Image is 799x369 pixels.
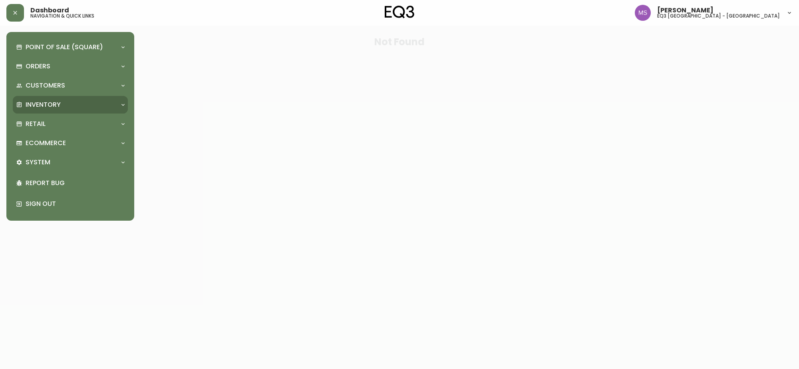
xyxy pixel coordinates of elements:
p: Point of Sale (Square) [26,43,103,52]
p: Customers [26,81,65,90]
div: Orders [13,58,128,75]
p: Retail [26,120,46,128]
div: Point of Sale (Square) [13,38,128,56]
div: Report Bug [13,173,128,193]
span: [PERSON_NAME] [657,7,714,14]
img: 1b6e43211f6f3cc0b0729c9049b8e7af [635,5,651,21]
p: Report Bug [26,179,125,187]
p: Ecommerce [26,139,66,148]
div: Ecommerce [13,134,128,152]
div: System [13,154,128,171]
div: Inventory [13,96,128,114]
div: Customers [13,77,128,94]
span: Dashboard [30,7,69,14]
div: Sign Out [13,193,128,214]
img: logo [385,6,414,18]
div: Retail [13,115,128,133]
p: Sign Out [26,199,125,208]
p: Inventory [26,100,61,109]
h5: navigation & quick links [30,14,94,18]
p: System [26,158,50,167]
h5: eq3 [GEOGRAPHIC_DATA] - [GEOGRAPHIC_DATA] [657,14,780,18]
p: Orders [26,62,50,71]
